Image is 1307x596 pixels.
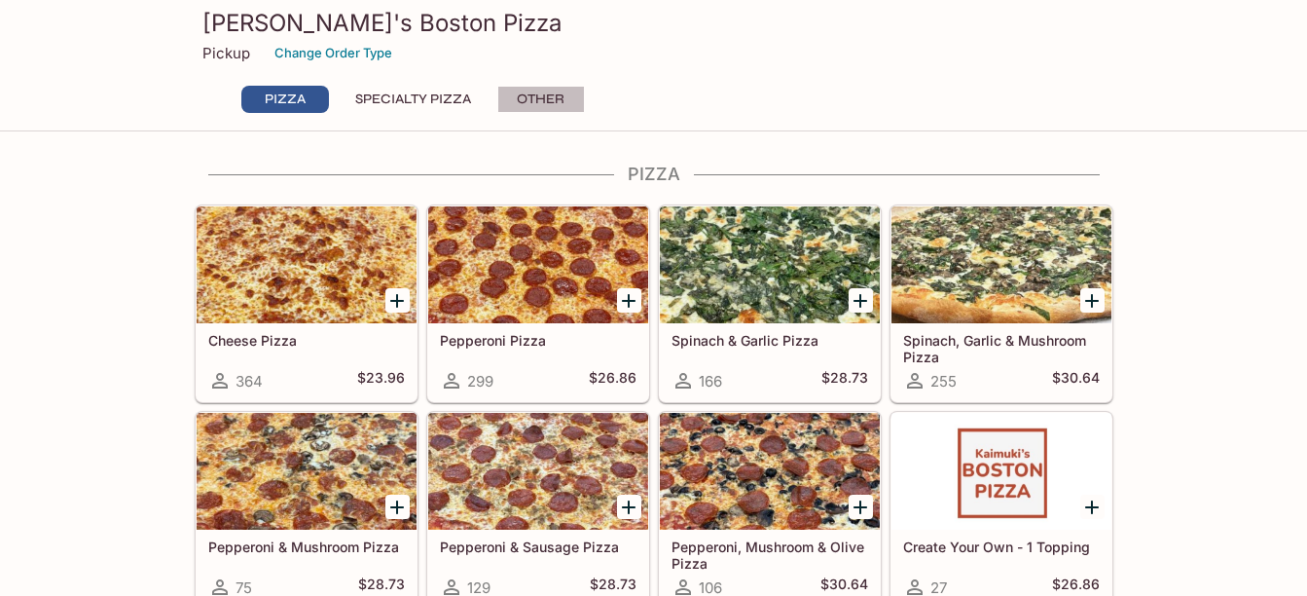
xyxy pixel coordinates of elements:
[1080,495,1105,519] button: Add Create Your Own - 1 Topping
[196,205,418,402] a: Cheese Pizza364$23.96
[660,413,880,530] div: Pepperoni, Mushroom & Olive Pizza
[195,164,1113,185] h4: Pizza
[672,332,868,349] h5: Spinach & Garlic Pizza
[202,8,1106,38] h3: [PERSON_NAME]'s Boston Pizza
[208,332,405,349] h5: Cheese Pizza
[440,539,636,555] h5: Pepperoni & Sausage Pizza
[930,372,957,391] span: 255
[345,86,482,113] button: Specialty Pizza
[849,288,873,313] button: Add Spinach & Garlic Pizza
[385,288,410,313] button: Add Cheese Pizza
[497,86,585,113] button: Other
[357,369,405,392] h5: $23.96
[903,332,1100,364] h5: Spinach, Garlic & Mushroom Pizza
[617,495,641,519] button: Add Pepperoni & Sausage Pizza
[891,206,1111,323] div: Spinach, Garlic & Mushroom Pizza
[385,495,410,519] button: Add Pepperoni & Mushroom Pizza
[427,205,649,402] a: Pepperoni Pizza299$26.86
[660,206,880,323] div: Spinach & Garlic Pizza
[197,413,417,530] div: Pepperoni & Mushroom Pizza
[241,86,329,113] button: Pizza
[208,539,405,555] h5: Pepperoni & Mushroom Pizza
[589,369,636,392] h5: $26.86
[821,369,868,392] h5: $28.73
[1080,288,1105,313] button: Add Spinach, Garlic & Mushroom Pizza
[699,372,722,391] span: 166
[903,539,1100,555] h5: Create Your Own - 1 Topping
[849,495,873,519] button: Add Pepperoni, Mushroom & Olive Pizza
[1052,369,1100,392] h5: $30.64
[617,288,641,313] button: Add Pepperoni Pizza
[467,372,493,391] span: 299
[428,413,648,530] div: Pepperoni & Sausage Pizza
[890,205,1112,402] a: Spinach, Garlic & Mushroom Pizza255$30.64
[440,332,636,349] h5: Pepperoni Pizza
[672,539,868,571] h5: Pepperoni, Mushroom & Olive Pizza
[266,38,401,68] button: Change Order Type
[891,413,1111,530] div: Create Your Own - 1 Topping
[202,44,250,62] p: Pickup
[236,372,263,391] span: 364
[428,206,648,323] div: Pepperoni Pizza
[659,205,881,402] a: Spinach & Garlic Pizza166$28.73
[197,206,417,323] div: Cheese Pizza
